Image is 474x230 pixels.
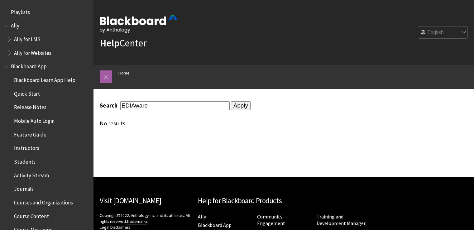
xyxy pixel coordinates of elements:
span: Quick Start [14,89,40,97]
a: Visit [DOMAIN_NAME] [100,196,161,205]
span: Mobile Auto Login [14,116,55,124]
a: Blackboard App [198,222,232,228]
span: Feature Guide [14,129,46,138]
nav: Book outline for Anthology Ally Help [4,21,90,58]
a: Training and Development Manager [317,213,366,227]
div: No results. [100,120,376,127]
img: Blackboard by Anthology [100,15,178,33]
span: Students [14,156,36,165]
span: Ally for Websites [14,48,51,56]
span: Activity Stream [14,170,49,179]
input: Apply [231,101,251,110]
nav: Book outline for Playlists [4,7,90,17]
span: Ally for LMS [14,34,41,42]
span: Instructors [14,143,39,151]
label: Search [100,102,119,109]
a: Trademarks [127,219,147,224]
span: Courses and Organizations [14,197,73,206]
a: Community Engagement [257,213,285,227]
span: Playlists [11,7,30,15]
span: Course Content [14,211,49,219]
select: Site Language Selector [418,26,468,39]
span: Blackboard App [11,61,47,70]
a: HelpCenter [100,37,146,49]
h2: Help for Blackboard Products [198,195,370,206]
a: Home [118,69,130,77]
a: Ally [198,213,206,220]
span: Release Notes [14,102,46,111]
span: Blackboard Learn App Help [14,75,75,83]
strong: Help [100,37,119,49]
span: Ally [11,21,19,29]
span: Journals [14,184,34,192]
